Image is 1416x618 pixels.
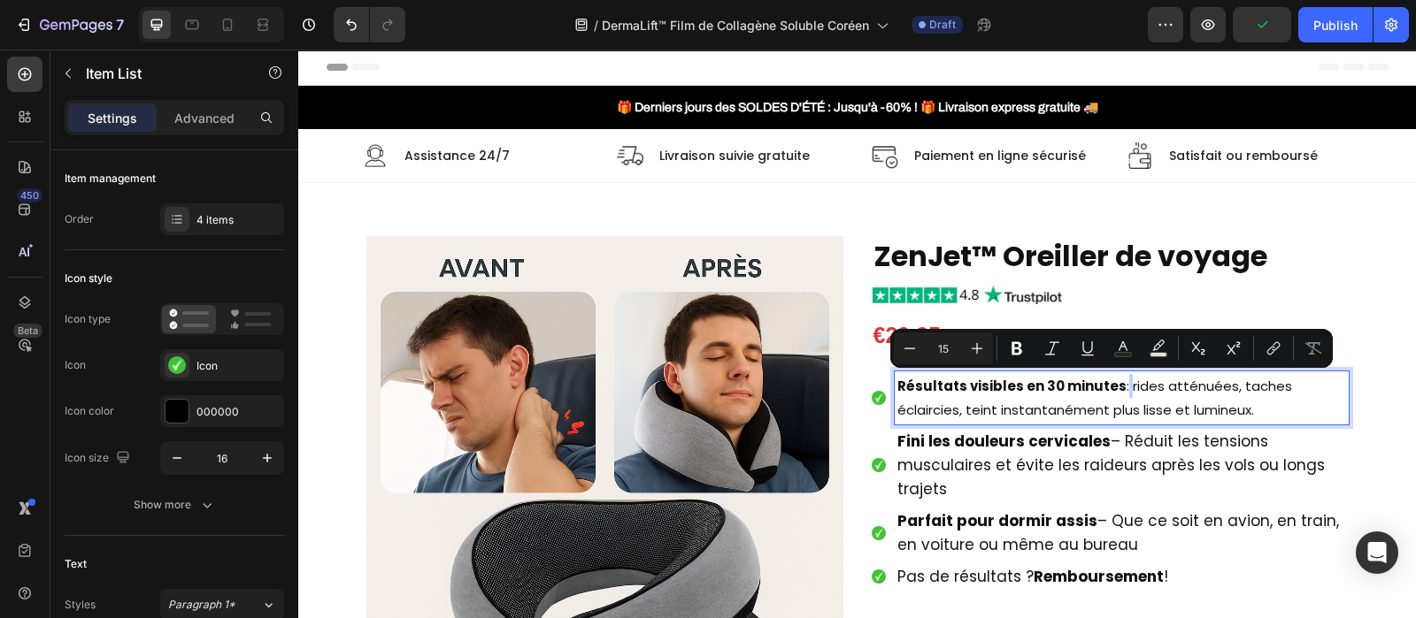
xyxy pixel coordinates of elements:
p: 7 [116,14,124,35]
span: Pas de résultats ? ! [599,516,870,538]
div: Order [65,211,94,227]
strong: 🎁 Derniers jours des SOLDES D'ÉTÉ : Jusqu'à -60% ! 🎁 Livraison express gratuite 🚚 [319,51,800,65]
span: Stock presque épuisé [727,277,871,294]
p: Settings [88,109,137,127]
div: Show more [134,496,216,514]
div: Rich Text Editor. Editing area: main [596,457,1050,510]
div: Rich Text Editor. Editing area: main [596,513,1050,542]
p: Assistance 24/7 [106,98,212,114]
div: Rich Text Editor. Editing area: main [596,322,1050,375]
strong: Remboursement [735,516,866,538]
button: 7 [7,7,132,42]
button: Show more [65,489,284,521]
div: 000000 [196,404,280,420]
div: €29,95 [573,270,644,302]
img: Alt Image [828,93,855,119]
img: Alt Image [319,93,345,119]
div: Icon size [65,446,134,470]
div: Beta [13,324,42,338]
div: Publish [1313,16,1358,34]
div: Icon [65,357,86,373]
img: Alt Image [573,93,600,119]
button: Publish [1298,7,1373,42]
strong: Résultats visibles en 30 minutes [599,327,828,346]
div: Editor contextual toolbar [890,329,1333,368]
span: Draft [929,17,956,33]
div: Open Intercom Messenger [1356,531,1398,574]
div: Rich Text Editor. Editing area: main [596,378,1050,454]
p: Livraison suivie gratuite [361,98,512,114]
div: Text [65,556,87,572]
p: Item List [86,63,236,84]
strong: Parfait pour dormir assis [599,461,799,482]
p: Paiement en ligne sécurisé [616,98,788,114]
div: Icon style [65,271,112,286]
div: 450 [17,188,42,202]
span: – Réduit les tensions musculaires et évite les raideurs après les vols ou longs trajets [599,381,1027,450]
div: Icon [196,358,280,374]
img: Alt Image [64,93,90,119]
p: Advanced [174,109,235,127]
span: / [594,16,598,34]
iframe: Design area [298,50,1416,618]
strong: Fini les douleurs cervicales [599,381,812,402]
span: – Que ce soit en avion, en train, en voiture ou même au bureau [599,461,1041,506]
div: Item management [65,171,156,187]
p: : rides atténuées, taches éclaircies, teint instantanément plus lisse et lumineux. [599,324,1048,372]
img: gempages_540190890933617569-d4865b63-71b0-4245-a5fe-21bb34a155f1.jpg [573,236,765,256]
span: Paragraph 1* [168,597,235,613]
div: Styles [65,597,96,613]
div: €39,99 [651,275,696,296]
div: Icon type [65,311,111,327]
div: 4 items [196,212,280,228]
div: Icon color [65,403,114,419]
h1: ZenJet™ Oreiller de voyage [573,187,1050,227]
span: DermaLift™ Film de Collagène Soluble Coréen [602,16,869,34]
p: Satisfait ou remboursé [871,98,1020,114]
div: Undo/Redo [334,7,405,42]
